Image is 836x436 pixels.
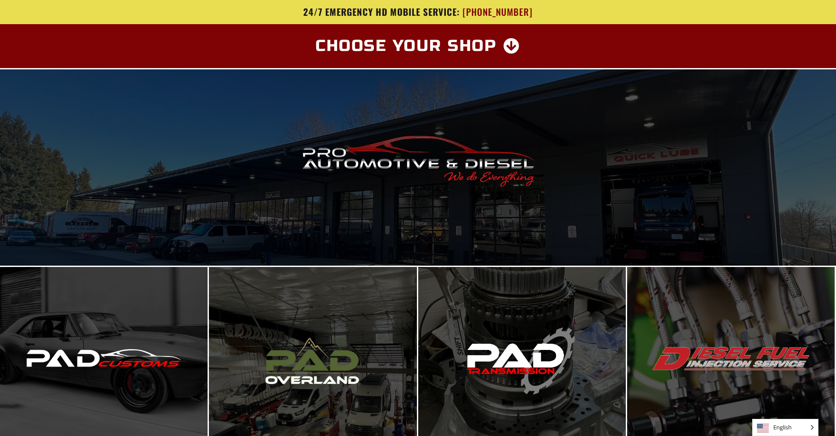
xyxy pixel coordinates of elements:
a: Choose Your Shop [305,33,531,59]
span: Choose Your Shop [316,38,497,54]
span: English [753,419,818,436]
span: [PHONE_NUMBER] [463,7,533,18]
a: 24/7 Emergency HD Mobile Service: [PHONE_NUMBER] [161,7,675,18]
aside: Language selected: English [752,419,818,436]
span: 24/7 Emergency HD Mobile Service: [303,5,460,18]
